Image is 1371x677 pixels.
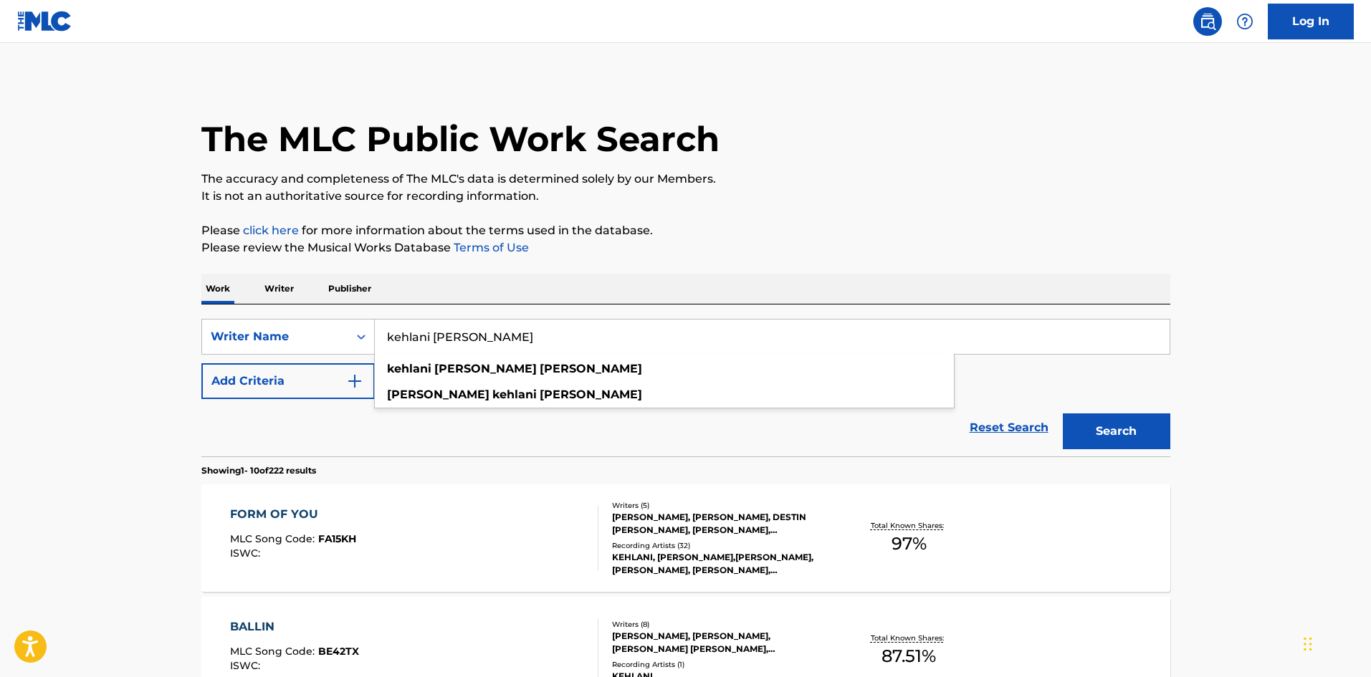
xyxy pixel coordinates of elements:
p: It is not an authoritative source for recording information. [201,188,1170,205]
div: Drag [1304,623,1312,666]
img: 9d2ae6d4665cec9f34b9.svg [346,373,363,390]
div: Writers ( 8 ) [612,619,828,630]
p: Please for more information about the terms used in the database. [201,222,1170,239]
a: Log In [1268,4,1354,39]
p: Publisher [324,274,376,304]
div: Writers ( 5 ) [612,500,828,511]
a: FORM OF YOUMLC Song Code:FA15KHISWC:Writers (5)[PERSON_NAME], [PERSON_NAME], DESTIN [PERSON_NAME]... [201,484,1170,592]
p: Work [201,274,234,304]
span: 97 % [892,531,927,557]
div: KEHLANI, [PERSON_NAME],[PERSON_NAME],[PERSON_NAME], [PERSON_NAME], [PERSON_NAME], [PERSON_NAME],[... [612,551,828,577]
div: Recording Artists ( 1 ) [612,659,828,670]
a: Public Search [1193,7,1222,36]
p: Total Known Shares: [871,633,947,643]
strong: [PERSON_NAME] [434,362,537,375]
p: Showing 1 - 10 of 222 results [201,464,316,477]
span: MLC Song Code : [230,645,318,658]
span: ISWC : [230,547,264,560]
img: help [1236,13,1253,30]
iframe: Chat Widget [1299,608,1371,677]
div: Writer Name [211,328,340,345]
h1: The MLC Public Work Search [201,117,720,160]
span: MLC Song Code : [230,532,318,545]
img: search [1199,13,1216,30]
div: Help [1231,7,1259,36]
span: FA15KH [318,532,356,545]
strong: [PERSON_NAME] [387,388,489,401]
span: BE42TX [318,645,359,658]
p: Total Known Shares: [871,520,947,531]
img: MLC Logo [17,11,72,32]
strong: kehlani [387,362,431,375]
span: ISWC : [230,659,264,672]
a: Terms of Use [451,241,529,254]
div: [PERSON_NAME], [PERSON_NAME], [PERSON_NAME] [PERSON_NAME], [PERSON_NAME], [PERSON_NAME], [PERSON_... [612,630,828,656]
form: Search Form [201,319,1170,456]
button: Search [1063,413,1170,449]
p: The accuracy and completeness of The MLC's data is determined solely by our Members. [201,171,1170,188]
div: FORM OF YOU [230,506,356,523]
strong: kehlani [492,388,537,401]
strong: [PERSON_NAME] [540,362,642,375]
p: Writer [260,274,298,304]
div: [PERSON_NAME], [PERSON_NAME], DESTIN [PERSON_NAME], [PERSON_NAME], [PERSON_NAME] [612,511,828,537]
a: Reset Search [962,412,1056,443]
p: Please review the Musical Works Database [201,239,1170,256]
div: Recording Artists ( 32 ) [612,540,828,551]
strong: [PERSON_NAME] [540,388,642,401]
button: Add Criteria [201,363,375,399]
span: 87.51 % [882,643,936,669]
div: BALLIN [230,618,359,635]
a: click here [243,224,299,237]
